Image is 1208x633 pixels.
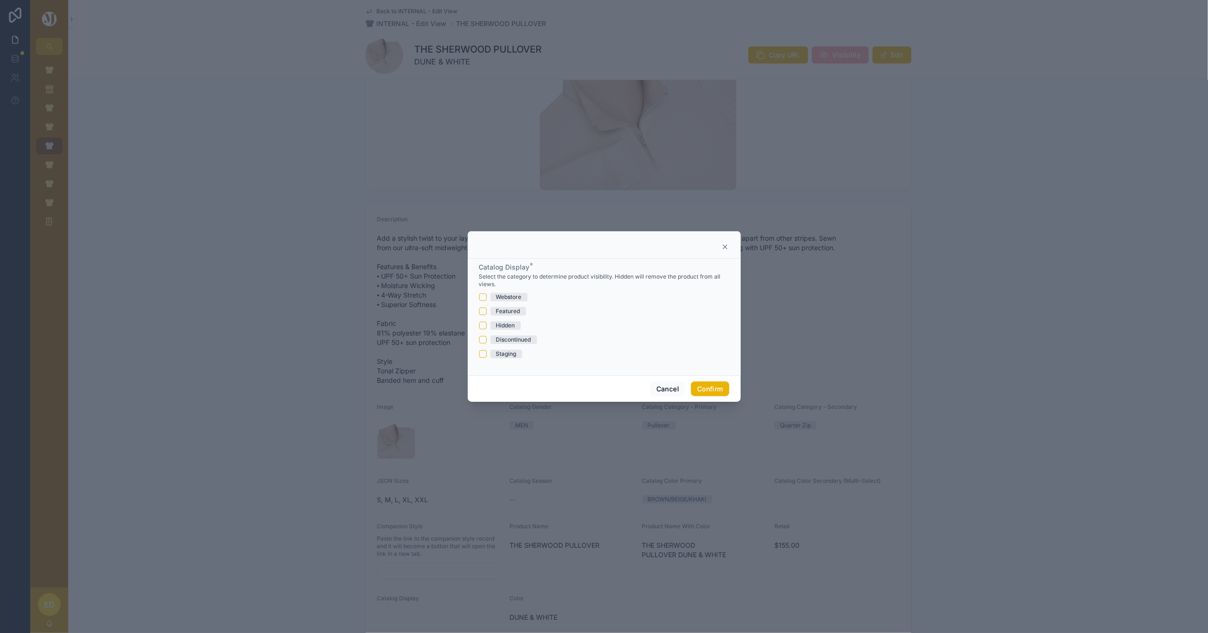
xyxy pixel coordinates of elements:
[650,381,685,397] button: Cancel
[496,335,531,344] div: Discontinued
[691,381,729,397] button: Confirm
[496,307,520,316] div: Featured
[496,321,515,330] div: Hidden
[496,293,522,301] div: Webstore
[479,263,530,271] span: Catalog Display
[479,273,729,288] span: Select the category to determine product visibility. Hidden will remove the product from all views.
[496,350,517,358] div: Staging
